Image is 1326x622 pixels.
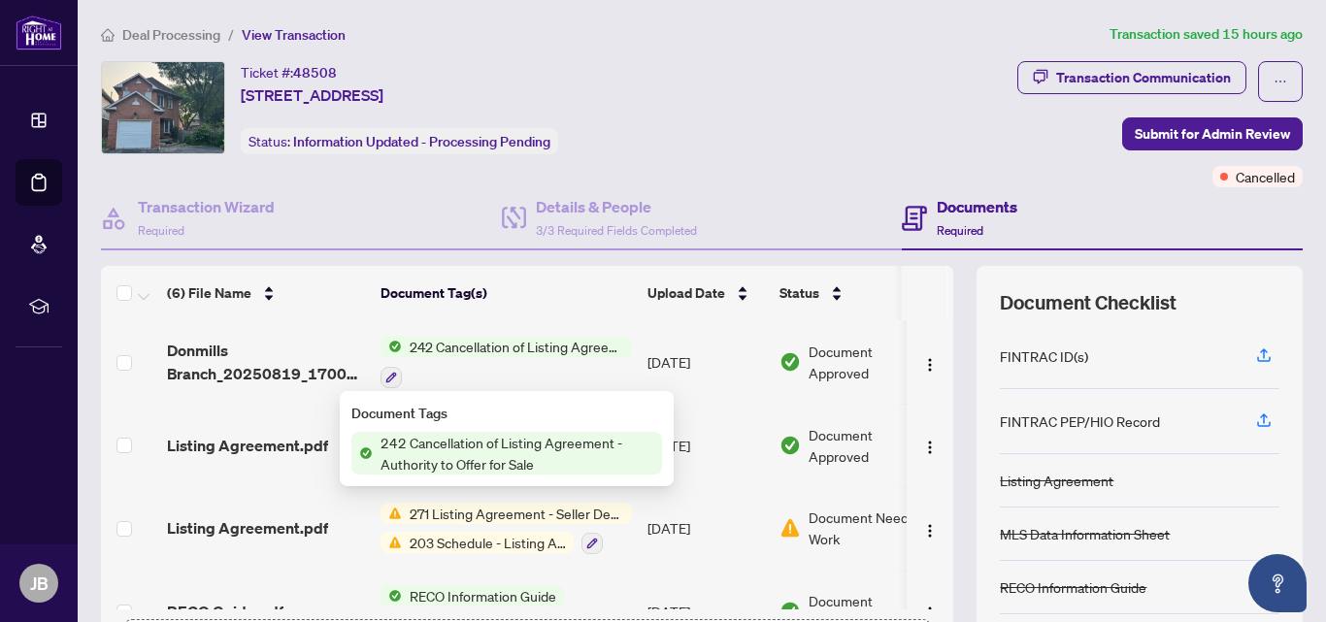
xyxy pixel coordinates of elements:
[138,223,184,238] span: Required
[373,432,662,475] span: 242 Cancellation of Listing Agreement - Authority to Offer for Sale
[241,128,558,154] div: Status:
[640,320,772,404] td: [DATE]
[647,282,725,304] span: Upload Date
[914,512,945,543] button: Logo
[167,516,328,540] span: Listing Agreement.pdf
[402,585,564,606] span: RECO Information Guide
[922,357,938,373] img: Logo
[1000,523,1170,544] div: MLS Data Information Sheet
[293,133,550,150] span: Information Updated - Processing Pending
[1122,117,1303,150] button: Submit for Admin Review
[640,404,772,487] td: [DATE]
[1135,118,1290,149] span: Submit for Admin Review
[937,195,1017,218] h4: Documents
[138,195,275,218] h4: Transaction Wizard
[1000,470,1113,491] div: Listing Agreement
[381,585,402,606] img: Status Icon
[922,523,938,539] img: Logo
[914,346,945,377] button: Logo
[779,601,801,622] img: Document Status
[228,23,234,46] li: /
[922,606,938,621] img: Logo
[809,424,929,467] span: Document Approved
[640,266,772,320] th: Upload Date
[1017,61,1246,94] button: Transaction Communication
[402,532,574,553] span: 203 Schedule - Listing Agreement Authority to Offer for Sale
[1000,576,1146,598] div: RECO Information Guide
[402,336,632,357] span: 242 Cancellation of Listing Agreement - Authority to Offer for Sale
[937,223,983,238] span: Required
[242,26,346,44] span: View Transaction
[1274,75,1287,88] span: ellipsis
[167,434,328,457] span: Listing Agreement.pdf
[536,195,697,218] h4: Details & People
[381,336,402,357] img: Status Icon
[1000,289,1177,316] span: Document Checklist
[772,266,937,320] th: Status
[1000,410,1160,432] div: FINTRAC PEP/HIO Record
[402,503,632,524] span: 271 Listing Agreement - Seller Designated Representation Agreement Authority to Offer for Sale
[381,532,402,553] img: Status Icon
[373,266,640,320] th: Document Tag(s)
[1236,166,1295,187] span: Cancelled
[640,487,772,571] td: [DATE]
[351,442,373,464] img: Status Icon
[167,282,251,304] span: (6) File Name
[241,61,337,83] div: Ticket #:
[914,430,945,461] button: Logo
[381,336,632,388] button: Status Icon242 Cancellation of Listing Agreement - Authority to Offer for Sale
[1000,345,1088,367] div: FINTRAC ID(s)
[1110,23,1303,46] article: Transaction saved 15 hours ago
[293,64,337,82] span: 48508
[167,339,365,385] span: Donmills Branch_20250819_170050.pdf
[381,503,632,555] button: Status Icon271 Listing Agreement - Seller Designated Representation Agreement Authority to Offer ...
[30,570,49,597] span: JB
[101,28,115,42] span: home
[536,223,697,238] span: 3/3 Required Fields Completed
[381,503,402,524] img: Status Icon
[159,266,373,320] th: (6) File Name
[241,83,383,107] span: [STREET_ADDRESS]
[1248,554,1307,612] button: Open asap
[779,282,819,304] span: Status
[809,507,929,549] span: Document Needs Work
[779,435,801,456] img: Document Status
[16,15,62,50] img: logo
[351,403,662,424] div: Document Tags
[922,440,938,455] img: Logo
[809,341,929,383] span: Document Approved
[779,517,801,539] img: Document Status
[779,351,801,373] img: Document Status
[122,26,220,44] span: Deal Processing
[102,62,224,153] img: IMG-E12333122_1.jpg
[1056,62,1231,93] div: Transaction Communication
